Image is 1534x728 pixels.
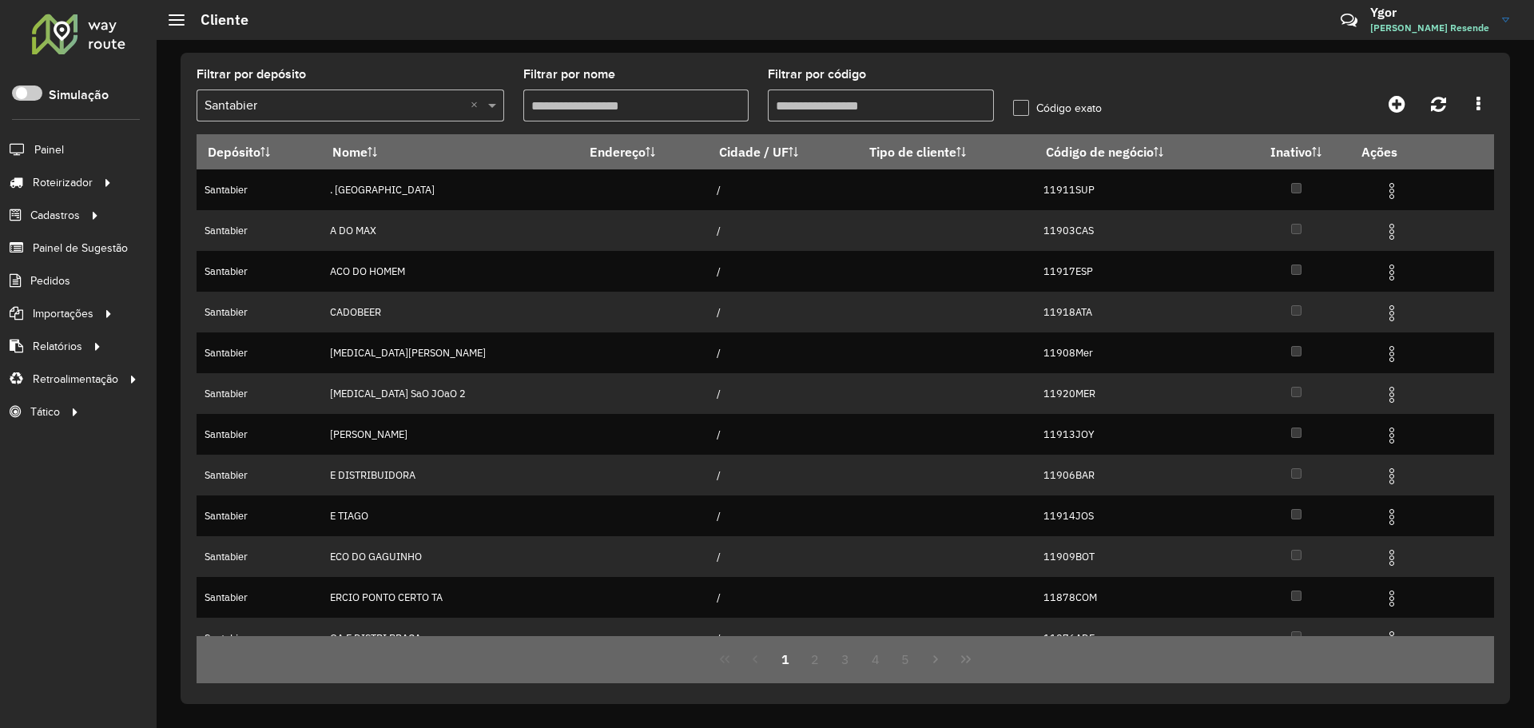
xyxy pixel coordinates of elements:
th: Cidade / UF [709,135,859,169]
span: Cadastros [30,207,80,224]
td: Santabier [197,536,322,577]
span: Retroalimentação [33,371,118,388]
td: / [709,373,859,414]
td: Santabier [197,495,322,536]
td: 11909BOT [1035,536,1242,577]
td: 11876ADE [1035,618,1242,658]
td: Santabier [197,169,322,210]
td: [PERSON_NAME] [322,414,578,455]
td: Santabier [197,373,322,414]
td: ACO DO HOMEM [322,251,578,292]
label: Filtrar por depósito [197,65,306,84]
td: [MEDICAL_DATA][PERSON_NAME] [322,332,578,373]
th: Ações [1350,135,1446,169]
button: 2 [800,644,830,674]
a: Contato Rápido [1332,3,1366,38]
span: Relatórios [33,338,82,355]
th: Código de negócio [1035,135,1242,169]
label: Código exato [1013,100,1102,117]
td: A DO MAX [322,210,578,251]
td: 11906BAR [1035,455,1242,495]
td: ECO DO GAGUINHO [322,536,578,577]
button: 4 [860,644,891,674]
td: / [709,618,859,658]
th: Nome [322,135,578,169]
th: Depósito [197,135,322,169]
td: E TIAGO [322,495,578,536]
td: / [709,169,859,210]
td: / [709,210,859,251]
td: Santabier [197,292,322,332]
span: Painel de Sugestão [33,240,128,257]
td: Santabier [197,577,322,618]
td: 11918ATA [1035,292,1242,332]
h3: Ygor [1370,5,1490,20]
td: GA E DISTRI PRACA [322,618,578,658]
span: Clear all [471,96,484,115]
td: / [709,251,859,292]
td: / [709,577,859,618]
td: / [709,332,859,373]
span: [PERSON_NAME] Resende [1370,21,1490,35]
td: / [709,414,859,455]
td: Santabier [197,618,322,658]
td: Santabier [197,210,322,251]
h2: Cliente [185,11,248,29]
button: 5 [891,644,921,674]
th: Tipo de cliente [858,135,1035,169]
button: 1 [770,644,801,674]
label: Filtrar por código [768,65,866,84]
span: Importações [33,305,93,322]
td: 11903CAS [1035,210,1242,251]
label: Filtrar por nome [523,65,615,84]
button: Next Page [920,644,951,674]
span: Pedidos [30,273,70,289]
td: / [709,455,859,495]
td: E DISTRIBUIDORA [322,455,578,495]
span: Roteirizador [33,174,93,191]
td: CADOBEER [322,292,578,332]
td: / [709,536,859,577]
td: 11914JOS [1035,495,1242,536]
td: Santabier [197,332,322,373]
label: Simulação [49,86,109,105]
td: 11908Mer [1035,332,1242,373]
th: Endereço [578,135,709,169]
td: 11878COM [1035,577,1242,618]
td: Santabier [197,455,322,495]
span: Painel [34,141,64,158]
button: 3 [830,644,860,674]
td: Santabier [197,414,322,455]
td: / [709,292,859,332]
td: 11917ESP [1035,251,1242,292]
td: [MEDICAL_DATA] SaO JOaO 2 [322,373,578,414]
th: Inativo [1242,135,1350,169]
td: 11911SUP [1035,169,1242,210]
span: Tático [30,404,60,420]
td: / [709,495,859,536]
td: . [GEOGRAPHIC_DATA] [322,169,578,210]
td: 11913JOY [1035,414,1242,455]
td: Santabier [197,251,322,292]
td: ERCIO PONTO CERTO TA [322,577,578,618]
td: 11920MER [1035,373,1242,414]
button: Last Page [951,644,981,674]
